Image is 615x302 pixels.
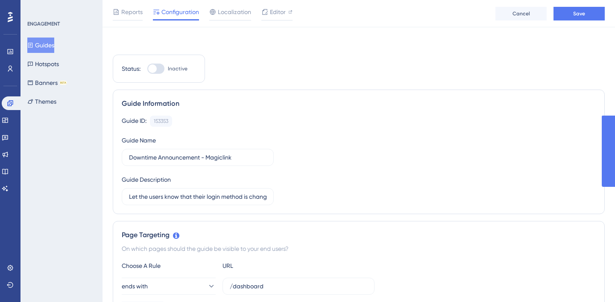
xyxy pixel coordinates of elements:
div: Choose A Rule [122,261,216,271]
button: ends with [122,278,216,295]
span: Reports [121,7,143,17]
span: Inactive [168,65,187,72]
button: Save [553,7,605,20]
div: URL [223,261,316,271]
button: Cancel [495,7,547,20]
span: Cancel [512,10,530,17]
button: BannersBETA [27,75,67,90]
div: On which pages should the guide be visible to your end users? [122,244,596,254]
div: Guide Name [122,135,156,145]
input: Type your Guide’s Description here [129,192,266,201]
div: Page Targeting [122,230,596,240]
span: Save [573,10,585,17]
div: Status: [122,64,141,74]
span: Configuration [161,7,199,17]
button: Themes [27,94,56,109]
div: Guide Description [122,174,171,185]
button: Guides [27,38,54,53]
span: Editor [270,7,286,17]
div: ENGAGEMENT [27,20,60,27]
div: 153353 [154,118,168,125]
iframe: UserGuiding AI Assistant Launcher [579,268,605,294]
div: BETA [59,81,67,85]
button: Hotspots [27,56,59,72]
span: ends with [122,281,148,291]
div: Guide ID: [122,116,146,127]
input: Type your Guide’s Name here [129,153,266,162]
span: Localization [218,7,251,17]
div: Guide Information [122,99,596,109]
input: yourwebsite.com/path [230,282,367,291]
